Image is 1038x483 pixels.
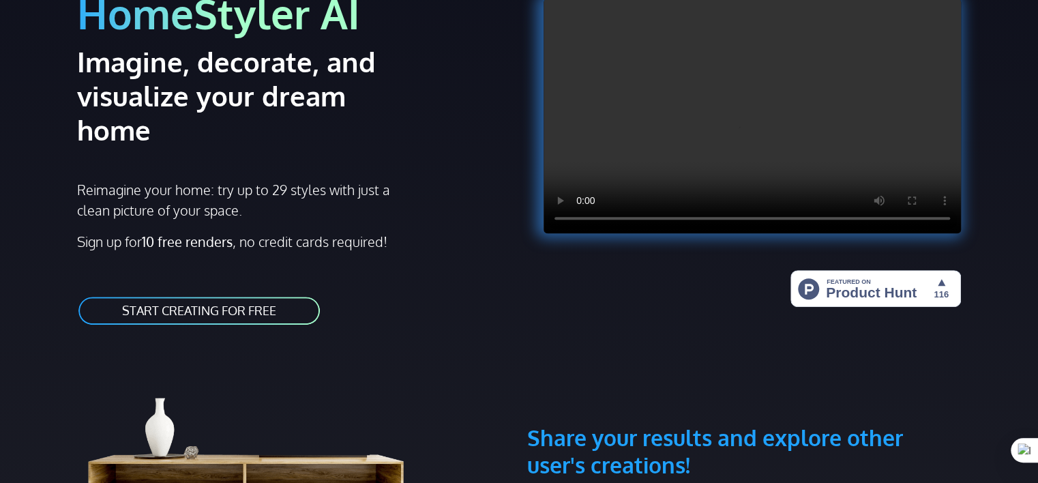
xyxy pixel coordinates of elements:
strong: 10 free renders [142,233,233,250]
a: START CREATING FOR FREE [77,295,321,326]
h3: Share your results and explore other user's creations! [527,359,961,479]
img: HomeStyler AI - Interior Design Made Easy: One Click to Your Dream Home | Product Hunt [790,270,961,307]
p: Sign up for , no credit cards required! [77,231,511,252]
h2: Imagine, decorate, and visualize your dream home [77,44,424,147]
p: Reimagine your home: try up to 29 styles with just a clean picture of your space. [77,179,402,220]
